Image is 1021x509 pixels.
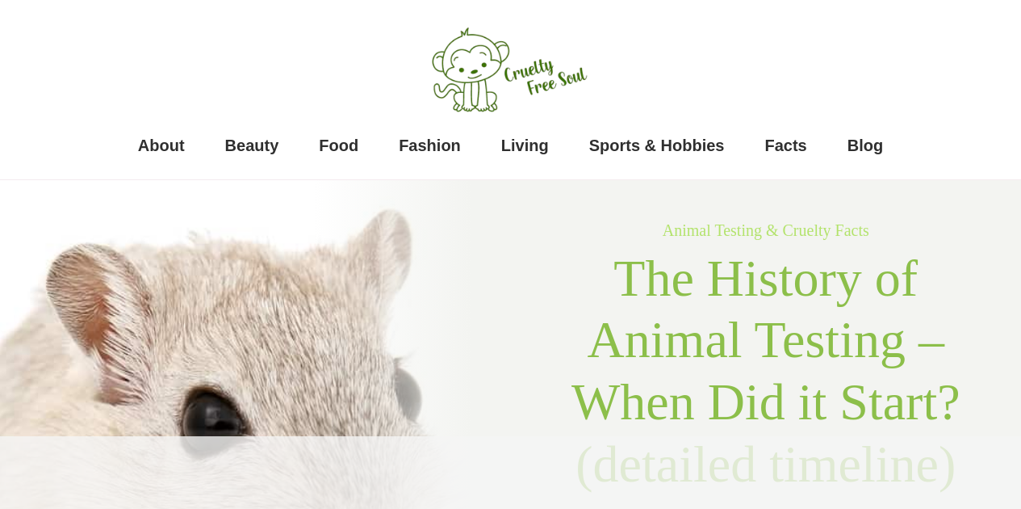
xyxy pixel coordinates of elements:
a: Blog [847,129,883,162]
a: Sports & Hobbies [589,129,725,162]
a: Fashion [399,129,461,162]
a: Facts [765,129,807,162]
a: Food [319,129,358,162]
a: Beauty [225,129,279,162]
a: About [138,129,185,162]
a: Animal Testing & Cruelty Facts [663,221,869,239]
a: Living [501,129,549,162]
span: The History of Animal Testing – When Did it Start? (detailed timeline) [571,250,960,493]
